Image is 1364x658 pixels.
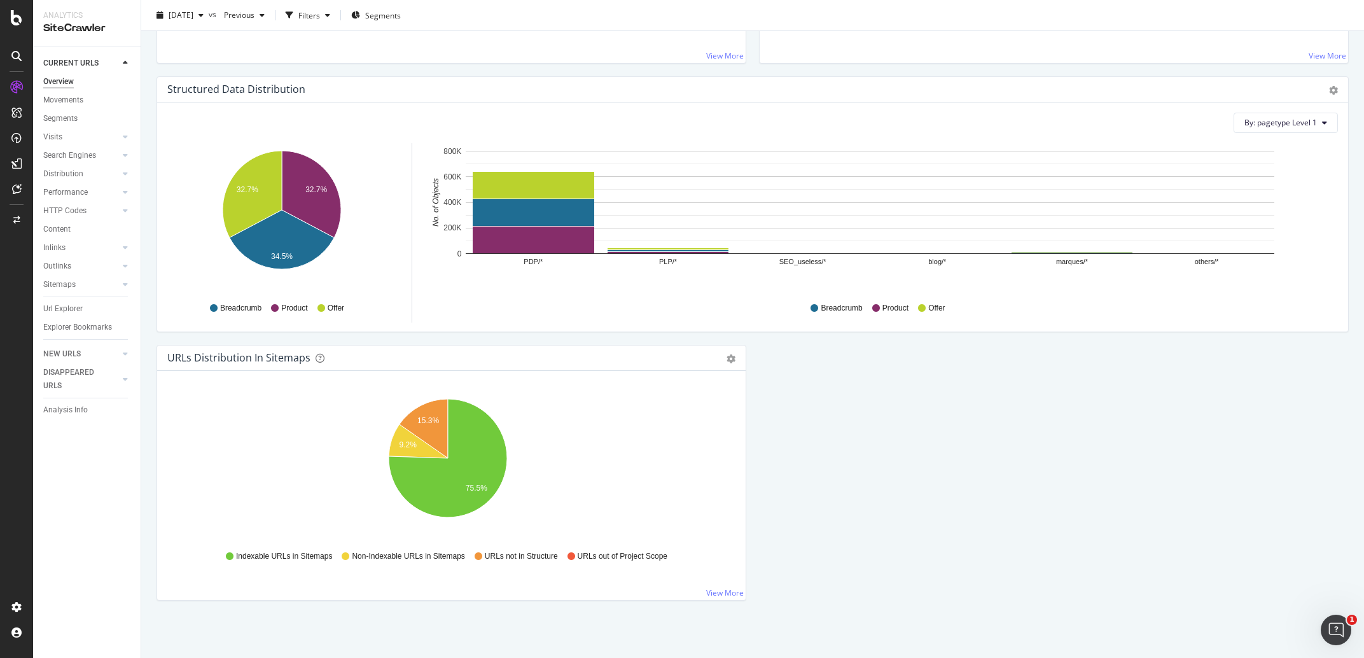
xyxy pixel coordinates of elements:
[237,185,258,194] text: 32.7%
[1329,86,1338,95] div: gear
[271,252,293,261] text: 34.5%
[167,83,305,95] div: Structured Data Distribution
[43,10,130,21] div: Analytics
[43,347,119,361] a: NEW URLS
[43,366,108,393] div: DISAPPEARED URLS
[43,260,119,273] a: Outlinks
[882,303,908,314] span: Product
[1234,113,1338,133] button: By: pagetype Level 1
[443,147,461,156] text: 800K
[485,551,558,562] span: URLs not in Structure
[43,223,71,236] div: Content
[43,130,119,144] a: Visits
[1244,117,1317,128] span: By: pagetype Level 1
[43,75,74,88] div: Overview
[1347,615,1357,625] span: 1
[328,303,344,314] span: Offer
[170,143,393,291] svg: A chart.
[43,186,88,199] div: Performance
[659,258,678,265] text: PLP/*
[431,178,440,227] text: No. of Objects
[43,278,119,291] a: Sitemaps
[779,258,827,265] text: SEO_useless/*
[298,10,320,20] div: Filters
[43,75,132,88] a: Overview
[43,260,71,273] div: Outlinks
[43,321,132,334] a: Explorer Bookmarks
[346,5,406,25] button: Segments
[167,391,729,539] svg: A chart.
[443,198,461,207] text: 400K
[43,223,132,236] a: Content
[928,303,945,314] span: Offer
[220,303,261,314] span: Breadcrumb
[43,57,119,70] a: CURRENT URLS
[281,303,307,314] span: Product
[1056,258,1089,265] text: marques/*
[821,303,862,314] span: Breadcrumb
[428,143,1326,291] svg: A chart.
[43,57,99,70] div: CURRENT URLS
[43,149,96,162] div: Search Engines
[43,347,81,361] div: NEW URLS
[43,186,119,199] a: Performance
[219,10,254,20] span: Previous
[43,149,119,162] a: Search Engines
[352,551,464,562] span: Non-Indexable URLs in Sitemaps
[706,587,744,598] a: View More
[1321,615,1351,645] iframe: Intercom live chat
[209,8,219,19] span: vs
[417,416,439,425] text: 15.3%
[43,302,132,316] a: Url Explorer
[43,130,62,144] div: Visits
[928,258,947,265] text: blog/*
[236,551,332,562] span: Indexable URLs in Sitemaps
[578,551,667,562] span: URLs out of Project Scope
[43,204,119,218] a: HTTP Codes
[43,366,119,393] a: DISAPPEARED URLS
[169,10,193,20] span: 2025 Sep. 18th
[43,167,83,181] div: Distribution
[400,440,417,449] text: 9.2%
[457,249,462,258] text: 0
[43,241,66,255] div: Inlinks
[43,403,132,417] a: Analysis Info
[43,278,76,291] div: Sitemaps
[43,241,119,255] a: Inlinks
[365,10,401,20] span: Segments
[1195,258,1220,265] text: others/*
[43,112,132,125] a: Segments
[43,204,87,218] div: HTTP Codes
[43,94,83,107] div: Movements
[43,167,119,181] a: Distribution
[706,50,744,61] a: View More
[443,223,461,232] text: 200K
[219,5,270,25] button: Previous
[727,354,735,363] div: gear
[443,172,461,181] text: 600K
[151,5,209,25] button: [DATE]
[1309,50,1346,61] a: View More
[305,185,327,194] text: 32.7%
[43,94,132,107] a: Movements
[43,112,78,125] div: Segments
[43,302,83,316] div: Url Explorer
[281,5,335,25] button: Filters
[43,403,88,417] div: Analysis Info
[466,483,487,492] text: 75.5%
[43,21,130,36] div: SiteCrawler
[524,258,543,265] text: PDP/*
[43,321,112,334] div: Explorer Bookmarks
[167,351,310,364] div: URLs Distribution in Sitemaps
